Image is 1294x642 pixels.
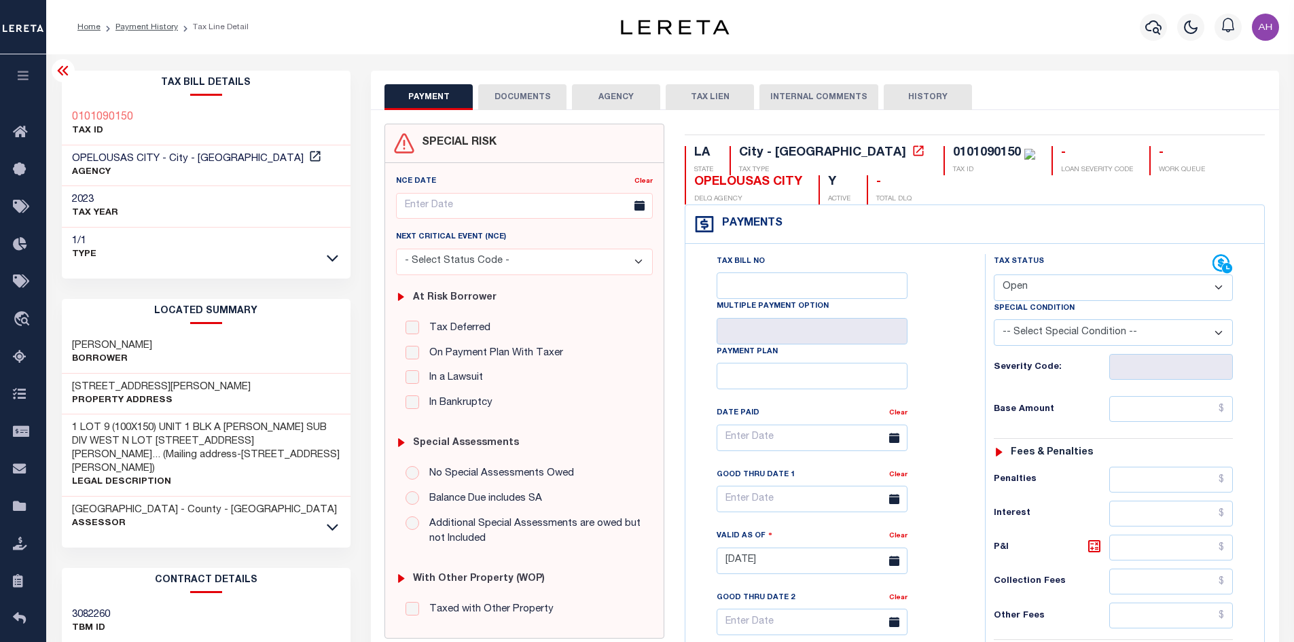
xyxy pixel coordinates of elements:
[953,147,1021,159] div: 0101090150
[423,395,492,411] label: In Bankruptcy
[994,538,1109,557] h6: P&I
[717,548,907,574] input: Enter Date
[994,362,1109,373] h6: Severity Code:
[72,207,118,220] p: TAX YEAR
[72,517,337,531] p: Assessor
[423,466,574,482] label: No Special Assessments Owed
[953,165,1035,175] p: TAX ID
[1024,149,1035,160] img: check-icon-green.svg
[884,84,972,110] button: HISTORY
[423,346,563,361] label: On Payment Plan With Taxer
[77,23,101,31] a: Home
[717,592,795,604] label: Good Thru Date 2
[828,175,850,190] div: Y
[72,503,337,517] h3: [GEOGRAPHIC_DATA] - County - [GEOGRAPHIC_DATA]
[1109,569,1234,594] input: $
[739,165,927,175] p: TAX TYPE
[1061,165,1133,175] p: LOAN SEVERITY CODE
[13,311,35,329] i: travel_explore
[828,194,850,204] p: ACTIVE
[717,346,778,358] label: Payment Plan
[72,394,251,408] p: Property Address
[1109,535,1234,560] input: $
[72,380,251,394] h3: [STREET_ADDRESS][PERSON_NAME]
[178,21,249,33] li: Tax Line Detail
[423,516,643,547] label: Additional Special Assessments are owed but not Included
[72,421,341,476] h3: 1 LOT 9 (100X150) UNIT 1 BLK A [PERSON_NAME] SUB DIV WEST N LOT [STREET_ADDRESS][PERSON_NAME]... ...
[72,193,118,207] h3: 2023
[478,84,567,110] button: DOCUMENTS
[423,602,554,618] label: Taxed with Other Property
[72,248,96,262] p: Type
[1159,146,1205,161] div: -
[621,20,730,35] img: logo-dark.svg
[1011,447,1093,459] h6: Fees & Penalties
[694,194,802,204] p: DELQ AGENCY
[384,84,473,110] button: PAYMENT
[396,193,653,219] input: Enter Date
[72,353,152,366] p: Borrower
[694,175,802,190] div: OPELOUSAS CITY
[717,425,907,451] input: Enter Date
[62,71,351,96] h2: Tax Bill Details
[876,175,912,190] div: -
[994,474,1109,485] h6: Penalties
[889,533,907,539] a: Clear
[694,146,713,161] div: LA
[717,408,759,419] label: Date Paid
[889,594,907,601] a: Clear
[1252,14,1279,41] img: svg+xml;base64,PHN2ZyB4bWxucz0iaHR0cDovL3d3dy53My5vcmcvMjAwMC9zdmciIHBvaW50ZXItZXZlbnRzPSJub25lIi...
[72,124,133,138] p: TAX ID
[72,476,341,489] p: Legal Description
[1159,165,1205,175] p: WORK QUEUE
[876,194,912,204] p: TOTAL DLQ
[62,568,351,593] h2: CONTRACT details
[759,84,878,110] button: INTERNAL COMMENTS
[396,232,506,243] label: Next Critical Event (NCE)
[423,370,483,386] label: In a Lawsuit
[413,573,545,585] h6: with Other Property (WOP)
[694,165,713,175] p: STATE
[717,301,829,313] label: Multiple Payment Option
[396,176,436,188] label: NCE Date
[62,299,351,324] h2: LOCATED SUMMARY
[994,576,1109,587] h6: Collection Fees
[889,471,907,478] a: Clear
[72,608,110,622] h3: 3082260
[72,339,152,353] h3: [PERSON_NAME]
[1109,467,1234,493] input: $
[1109,603,1234,628] input: $
[717,486,907,512] input: Enter Date
[717,529,772,542] label: Valid as Of
[717,469,795,481] label: Good Thru Date 1
[994,611,1109,622] h6: Other Fees
[666,84,754,110] button: TAX LIEN
[994,256,1044,268] label: Tax Status
[717,256,765,268] label: Tax Bill No
[717,609,907,635] input: Enter Date
[1061,146,1133,161] div: -
[72,234,96,248] h3: 1/1
[715,217,783,230] h4: Payments
[889,410,907,416] a: Clear
[423,491,542,507] label: Balance Due includes SA
[1109,501,1234,527] input: $
[994,404,1109,415] h6: Base Amount
[415,137,497,149] h4: SPECIAL RISK
[994,508,1109,519] h6: Interest
[72,166,324,179] p: AGENCY
[413,438,519,449] h6: Special Assessments
[994,303,1075,315] label: Special Condition
[1109,396,1234,422] input: $
[115,23,178,31] a: Payment History
[72,111,133,124] a: 0101090150
[72,154,304,164] span: OPELOUSAS CITY - City - [GEOGRAPHIC_DATA]
[572,84,660,110] button: AGENCY
[413,292,497,304] h6: At Risk Borrower
[72,622,110,635] p: TBM ID
[739,147,906,159] div: City - [GEOGRAPHIC_DATA]
[423,321,490,336] label: Tax Deferred
[634,178,653,185] a: Clear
